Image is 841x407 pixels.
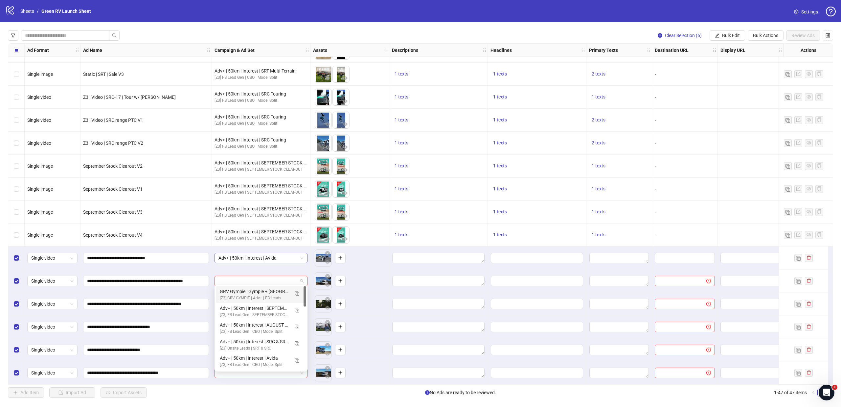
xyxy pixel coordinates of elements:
[315,342,331,358] div: Asset 1
[206,48,211,53] span: holder
[493,71,507,76] span: 1 texts
[216,303,306,320] div: Adv+ | 50km | Interest | SEPTEMBER STOCK CLEAR OUT
[27,118,51,123] span: Single video
[796,232,801,237] span: export
[823,30,833,41] button: Configure table settings
[807,118,811,122] span: eye
[710,30,745,41] button: Bulk Edit
[341,75,349,82] button: Preview
[801,8,818,15] span: Settings
[395,209,408,214] span: 1 texts
[8,178,25,201] div: Select row 39
[295,341,299,346] img: Duplicate
[493,117,507,122] span: 1 texts
[784,139,792,147] button: Duplicate
[811,390,815,394] span: left
[83,140,143,146] span: Z3 | Video | SRC range PTC V2
[651,48,656,53] span: holder
[333,89,349,105] img: Asset 2
[392,47,418,54] strong: Descriptions
[341,166,349,174] button: Preview
[490,275,583,287] div: Edit values
[592,232,605,237] span: 1 texts
[325,352,330,356] span: eye
[215,75,307,81] div: [Z3] FB Lead Gen | CBO | Model Split
[343,76,348,80] span: eye
[655,95,656,100] span: -
[315,365,331,381] img: Asset 1
[333,112,349,128] img: Asset 2
[826,33,830,38] span: control
[655,118,656,123] span: -
[338,301,343,306] span: plus
[343,237,348,241] span: eye
[341,212,349,220] button: Preview
[592,117,605,122] span: 2 texts
[333,66,349,82] img: Asset 2
[807,72,811,76] span: eye
[324,281,331,289] button: Preview
[392,367,485,378] div: Edit values
[324,342,331,350] button: Delete
[325,343,330,348] span: close-circle
[210,44,212,56] div: Resize Ad Name column
[490,367,583,378] div: Edit values
[335,322,346,332] button: Add
[324,166,331,174] button: Preview
[796,140,801,145] span: export
[325,260,330,264] span: eye
[338,255,343,260] span: plus
[753,33,778,38] span: Bulk Actions
[309,48,314,53] span: holder
[83,72,124,77] span: Static | SRT | Sale V3
[295,308,299,312] img: Duplicate
[392,321,485,332] div: Edit values
[325,251,330,256] span: close-circle
[8,201,25,224] div: Select row 40
[490,139,510,147] button: 1 texts
[325,320,330,325] span: close-circle
[325,191,330,195] span: eye
[392,252,485,264] div: Edit values
[215,90,307,97] div: Adv+ | 50km | Interest | SRC Touring
[490,185,510,193] button: 1 texts
[325,76,330,80] span: eye
[490,162,510,170] button: 1 texts
[292,321,302,332] button: Duplicate
[796,163,801,168] span: export
[482,48,487,53] span: holder
[27,140,51,146] span: Single video
[589,70,608,78] button: 2 texts
[486,44,488,56] div: Resize Descriptions column
[392,93,411,101] button: 1 texts
[655,72,656,77] span: -
[592,71,605,76] span: 2 texts
[392,116,411,124] button: 1 texts
[395,232,408,237] span: 1 texts
[325,99,330,103] span: eye
[807,186,811,191] span: eye
[490,93,510,101] button: 1 texts
[324,189,331,197] button: Preview
[589,185,608,193] button: 1 texts
[215,113,307,120] div: Adv+ | 50km | Interest | SRC Touring
[333,181,349,197] img: Asset 2
[343,145,348,149] span: eye
[315,89,331,105] img: Asset 1
[325,283,330,287] span: eye
[215,97,307,104] div: [Z3] FB Lead Gen | CBO | Model Split
[79,44,80,56] div: Resize Ad Format column
[19,8,35,15] a: Sheets
[83,118,143,123] span: Z3 | Video | SRC range PTC V1
[325,122,330,126] span: eye
[796,209,801,214] span: export
[807,163,811,168] span: eye
[817,389,825,396] li: 1
[8,338,25,361] div: Select row 46
[305,48,309,53] span: holder
[395,94,408,99] span: 1 texts
[592,209,605,214] span: 1 texts
[335,345,346,355] button: Add
[8,315,25,338] div: Select row 45
[784,93,792,101] button: Duplicate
